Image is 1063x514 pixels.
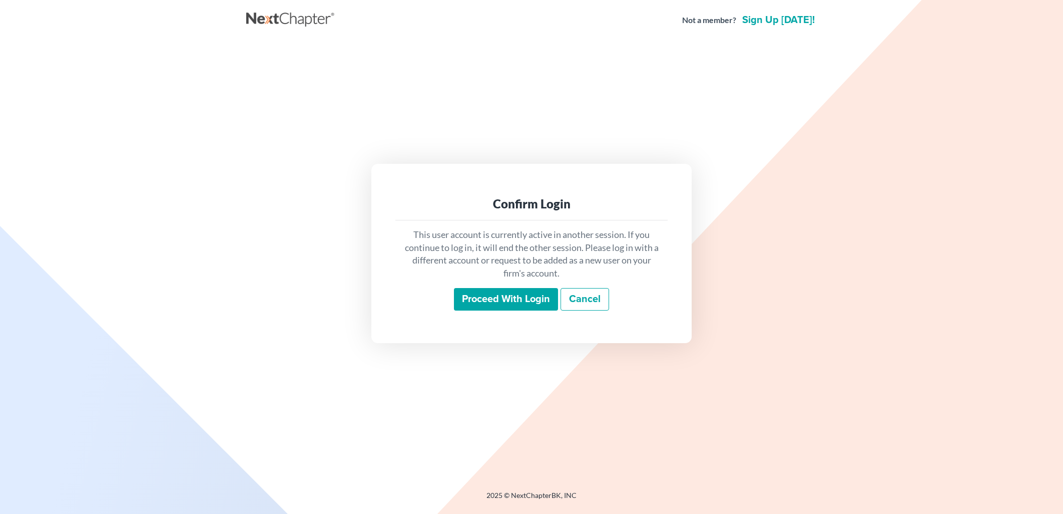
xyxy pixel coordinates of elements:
div: 2025 © NextChapterBK, INC [246,490,817,508]
strong: Not a member? [682,15,736,26]
input: Proceed with login [454,288,558,311]
p: This user account is currently active in another session. If you continue to log in, it will end ... [403,228,660,280]
div: Confirm Login [403,196,660,212]
a: Sign up [DATE]! [740,15,817,25]
a: Cancel [561,288,609,311]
